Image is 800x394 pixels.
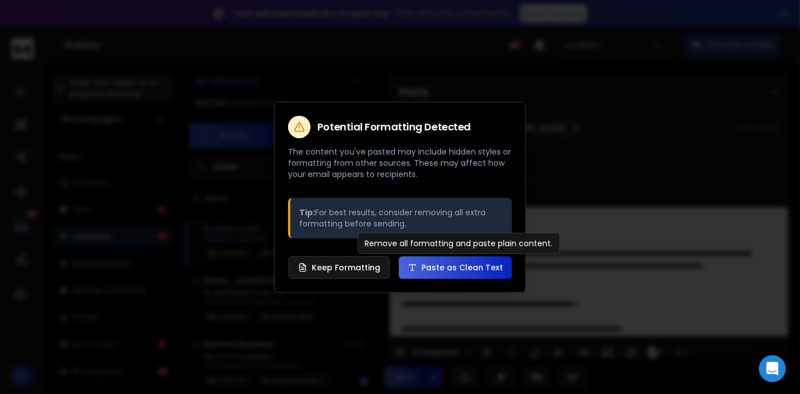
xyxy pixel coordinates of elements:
[299,207,503,229] p: For best results, consider removing all extra formatting before sending.
[358,233,560,254] div: Remove all formatting and paste plain content.
[288,146,512,180] p: The content you've pasted may include hidden styles or formatting from other sources. These may a...
[317,122,471,132] h2: Potential Formatting Detected
[399,256,512,279] button: Paste as Clean Text
[759,355,786,382] div: Open Intercom Messenger
[299,207,315,218] strong: Tip:
[289,256,390,279] button: Keep Formatting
